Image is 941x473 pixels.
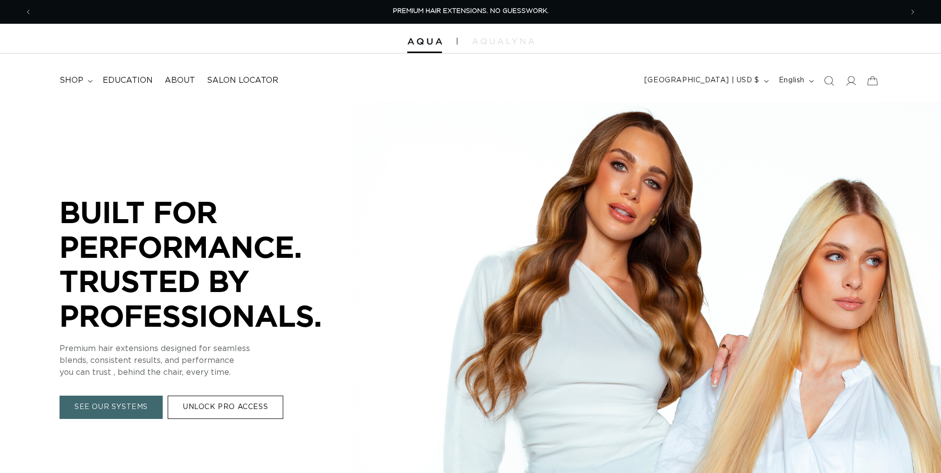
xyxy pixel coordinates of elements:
[644,75,759,86] span: [GEOGRAPHIC_DATA] | USD $
[818,70,840,92] summary: Search
[638,71,773,90] button: [GEOGRAPHIC_DATA] | USD $
[60,195,357,333] p: BUILT FOR PERFORMANCE. TRUSTED BY PROFESSIONALS.
[165,75,195,86] span: About
[393,8,549,14] span: PREMIUM HAIR EXTENSIONS. NO GUESSWORK.
[60,355,357,367] p: blends, consistent results, and performance
[103,75,153,86] span: Education
[60,343,357,355] p: Premium hair extensions designed for seamless
[54,69,97,92] summary: shop
[207,75,278,86] span: Salon Locator
[902,2,924,21] button: Next announcement
[60,396,163,419] a: SEE OUR SYSTEMS
[472,38,534,44] img: aqualyna.com
[407,38,442,45] img: Aqua Hair Extensions
[201,69,284,92] a: Salon Locator
[97,69,159,92] a: Education
[159,69,201,92] a: About
[773,71,818,90] button: English
[60,367,357,379] p: you can trust , behind the chair, every time.
[17,2,39,21] button: Previous announcement
[168,396,283,419] a: UNLOCK PRO ACCESS
[60,75,83,86] span: shop
[779,75,805,86] span: English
